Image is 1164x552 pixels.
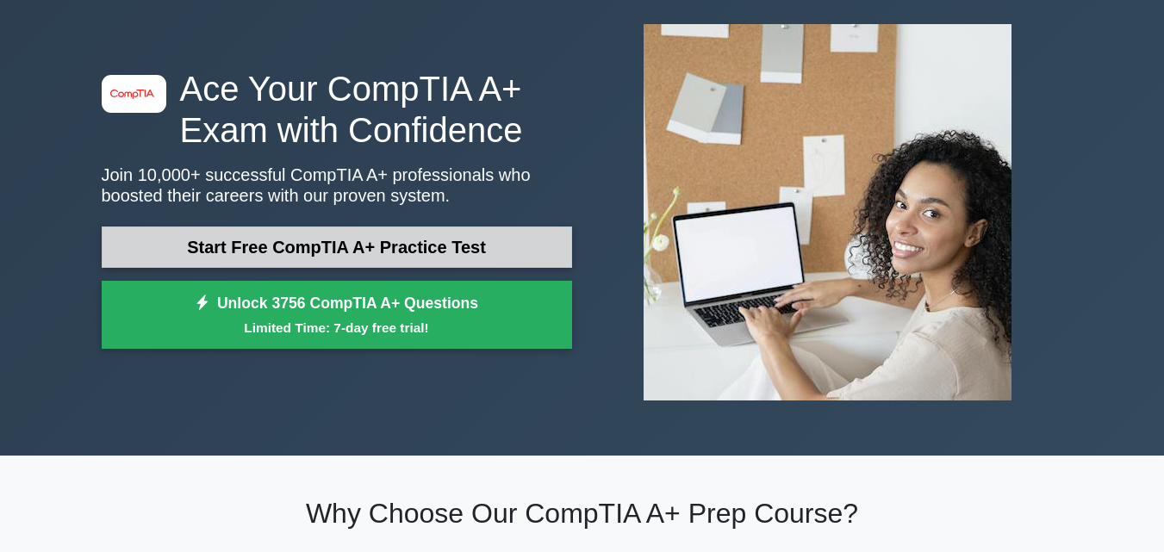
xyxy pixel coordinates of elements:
small: Limited Time: 7-day free trial! [123,318,551,338]
h1: Ace Your CompTIA A+ Exam with Confidence [102,68,572,151]
p: Join 10,000+ successful CompTIA A+ professionals who boosted their careers with our proven system. [102,164,572,206]
a: Unlock 3756 CompTIA A+ QuestionsLimited Time: 7-day free trial! [102,281,572,350]
a: Start Free CompTIA A+ Practice Test [102,226,572,268]
h2: Why Choose Our CompTIA A+ Prep Course? [102,497,1063,530]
